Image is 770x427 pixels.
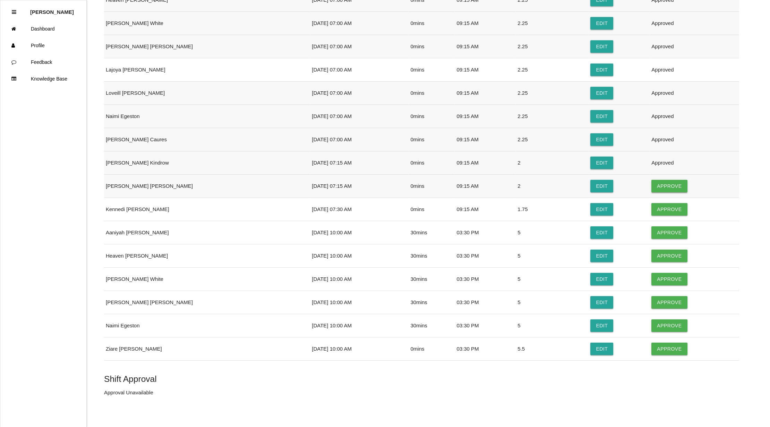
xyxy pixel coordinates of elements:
button: Approve [651,319,687,332]
div: Close [12,4,16,20]
td: Ziare [PERSON_NAME] [104,337,310,360]
a: Profile [0,37,86,54]
button: Edit [590,133,613,146]
td: 30 mins [409,221,455,244]
td: 2.25 [516,128,589,151]
td: 2.25 [516,104,589,128]
td: 2 [516,174,589,198]
a: Knowledge Base [0,70,86,87]
td: [DATE] 07:00 AM [310,58,409,81]
td: [DATE] 10:00 AM [310,337,409,360]
td: 0 mins [409,35,455,58]
button: Edit [590,273,613,285]
td: [DATE] 07:15 AM [310,174,409,198]
td: [PERSON_NAME] [PERSON_NAME] [104,35,310,58]
button: Edit [590,203,613,216]
td: 0 mins [409,81,455,104]
td: Heaven [PERSON_NAME] [104,244,310,267]
td: 5 [516,314,589,337]
button: Edit [590,226,613,239]
td: 5 [516,291,589,314]
td: 0 mins [409,58,455,81]
td: 5.5 [516,337,589,360]
button: Edit [590,157,613,169]
h5: Shift Approval [104,374,739,384]
td: 5 [516,267,589,291]
td: [PERSON_NAME] White [104,267,310,291]
button: Approve [651,343,687,355]
td: 09:15 AM [455,58,516,81]
td: 2.25 [516,81,589,104]
td: 09:15 AM [455,128,516,151]
td: [DATE] 07:00 AM [310,104,409,128]
button: Edit [590,17,613,30]
td: [PERSON_NAME] [PERSON_NAME] [104,174,310,198]
td: 30 mins [409,291,455,314]
td: Aaniyah [PERSON_NAME] [104,221,310,244]
td: Approved [650,128,739,151]
button: Approve [651,203,687,216]
button: Edit [590,180,613,192]
td: [DATE] 10:00 AM [310,244,409,267]
button: Approve [651,273,687,285]
a: Dashboard [0,20,86,37]
td: [DATE] 07:00 AM [310,128,409,151]
button: Edit [590,110,613,123]
button: Approve [651,180,687,192]
td: [DATE] 07:00 AM [310,11,409,35]
td: 0 mins [409,11,455,35]
td: 0 mins [409,104,455,128]
td: 0 mins [409,337,455,360]
td: [DATE] 07:00 AM [310,81,409,104]
button: Approve [651,226,687,239]
td: Approved [650,81,739,104]
td: 30 mins [409,267,455,291]
td: [DATE] 10:00 AM [310,267,409,291]
td: Lajoya [PERSON_NAME] [104,58,310,81]
button: Edit [590,40,613,53]
td: 0 mins [409,151,455,174]
p: Approval Unavailable [104,389,739,397]
td: 2.25 [516,11,589,35]
button: Edit [590,87,613,99]
td: [PERSON_NAME] [PERSON_NAME] [104,291,310,314]
button: Edit [590,343,613,355]
td: [DATE] 07:00 AM [310,35,409,58]
td: Kennedi [PERSON_NAME] [104,198,310,221]
td: 09:15 AM [455,11,516,35]
td: Approved [650,151,739,174]
td: 5 [516,244,589,267]
td: 0 mins [409,174,455,198]
button: Approve [651,250,687,262]
td: 09:15 AM [455,151,516,174]
td: [PERSON_NAME] White [104,11,310,35]
td: 09:15 AM [455,198,516,221]
td: 03:30 PM [455,337,516,360]
td: 0 mins [409,198,455,221]
td: Naimi Egeston [104,104,310,128]
td: Loveill [PERSON_NAME] [104,81,310,104]
td: 09:15 AM [455,81,516,104]
td: 03:30 PM [455,291,516,314]
td: 09:15 AM [455,35,516,58]
td: Approved [650,11,739,35]
td: 1.75 [516,198,589,221]
td: 09:15 AM [455,174,516,198]
td: [PERSON_NAME] Kindrow [104,151,310,174]
td: Approved [650,58,739,81]
button: Edit [590,319,613,332]
td: [DATE] 07:15 AM [310,151,409,174]
td: 03:30 PM [455,244,516,267]
td: 0 mins [409,128,455,151]
td: 03:30 PM [455,314,516,337]
td: 09:15 AM [455,104,516,128]
td: 30 mins [409,314,455,337]
td: 2 [516,151,589,174]
p: Diana Harris [30,4,74,15]
td: 2.25 [516,58,589,81]
td: 30 mins [409,244,455,267]
td: 2.25 [516,35,589,58]
button: Edit [590,296,613,309]
td: 03:30 PM [455,267,516,291]
td: 5 [516,221,589,244]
